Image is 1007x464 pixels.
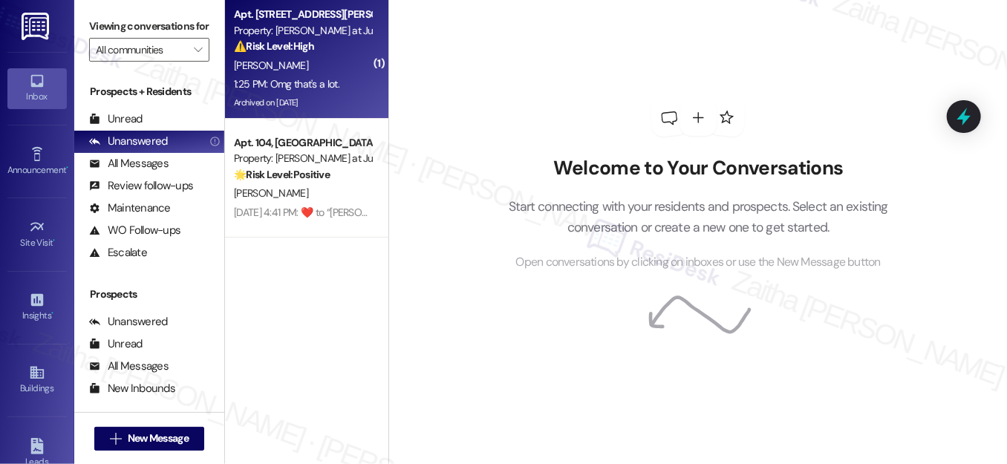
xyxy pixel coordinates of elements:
h2: Welcome to Your Conversations [486,157,910,180]
button: New Message [94,427,204,451]
div: Prospects + Residents [74,84,224,99]
span: • [66,163,68,173]
span: [PERSON_NAME] [234,59,308,72]
div: Property: [PERSON_NAME] at June Road [234,23,371,39]
span: • [51,308,53,318]
span: New Message [128,431,189,446]
div: Escalate [89,245,147,261]
span: [PERSON_NAME] [234,186,308,200]
div: Apt. 104, [GEOGRAPHIC_DATA][PERSON_NAME] at June Road 2 [234,135,371,151]
div: [DATE] 4:41 PM: ​❤️​ to “ [PERSON_NAME] ([PERSON_NAME] at June Road): You're welcome, [PERSON_NAM... [234,206,865,219]
span: • [53,235,56,246]
div: Archived on [DATE] [232,94,373,112]
strong: 🌟 Risk Level: Positive [234,168,330,181]
div: All Messages [89,156,169,171]
input: All communities [96,38,186,62]
div: 1:25 PM: Omg that's a lot. [234,77,339,91]
strong: ⚠️ Risk Level: High [234,39,314,53]
a: Insights • [7,287,67,327]
div: WO Follow-ups [89,223,180,238]
a: Inbox [7,68,67,108]
div: All Messages [89,359,169,374]
i:  [110,433,121,445]
div: Maintenance [89,200,171,216]
div: Unanswered [89,134,168,149]
p: Start connecting with your residents and prospects. Select an existing conversation or create a n... [486,196,910,238]
label: Viewing conversations for [89,15,209,38]
div: Review follow-ups [89,178,193,194]
div: Unread [89,336,143,352]
div: Property: [PERSON_NAME] at June Road [234,151,371,166]
div: Unread [89,111,143,127]
a: Site Visit • [7,215,67,255]
div: Unanswered [89,314,168,330]
span: Open conversations by clicking on inboxes or use the New Message button [516,253,881,272]
div: Apt. [STREET_ADDRESS][PERSON_NAME] [234,7,371,22]
i:  [194,44,202,56]
div: New Inbounds [89,381,175,396]
div: Prospects [74,287,224,302]
img: ResiDesk Logo [22,13,52,40]
a: Buildings [7,360,67,400]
